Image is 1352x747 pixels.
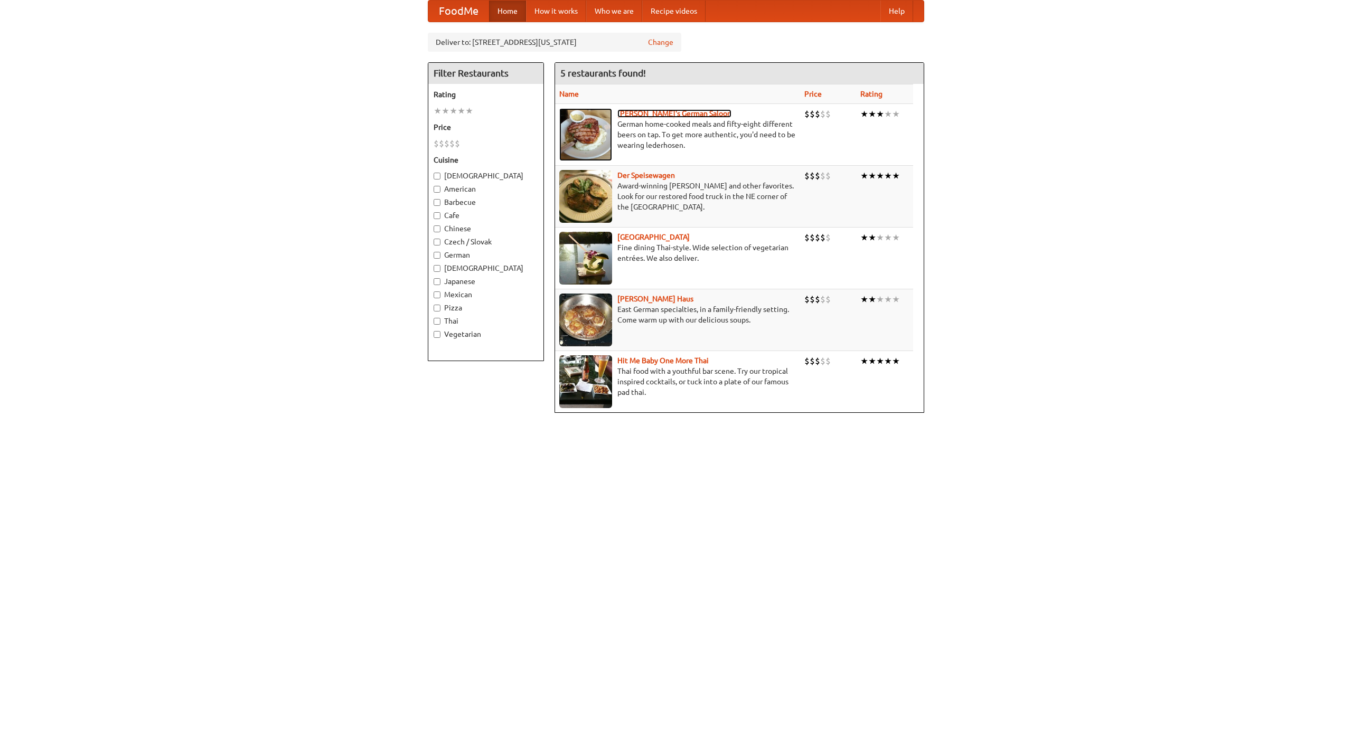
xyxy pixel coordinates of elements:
a: Recipe videos [642,1,706,22]
li: ★ [884,355,892,367]
a: [PERSON_NAME]'s German Saloon [617,109,731,118]
li: $ [449,138,455,149]
li: ★ [442,105,449,117]
div: Deliver to: [STREET_ADDRESS][US_STATE] [428,33,681,52]
input: Japanese [434,278,440,285]
input: Chinese [434,225,440,232]
label: German [434,250,538,260]
li: $ [439,138,444,149]
li: ★ [868,294,876,305]
li: ★ [884,170,892,182]
li: $ [804,232,810,243]
li: $ [804,108,810,120]
input: Pizza [434,305,440,311]
input: Vegetarian [434,331,440,338]
p: Thai food with a youthful bar scene. Try our tropical inspired cocktails, or tuck into a plate of... [559,366,796,398]
li: ★ [465,105,473,117]
label: Barbecue [434,197,538,207]
a: [GEOGRAPHIC_DATA] [617,233,690,241]
li: ★ [876,108,884,120]
li: ★ [457,105,465,117]
li: ★ [884,232,892,243]
li: ★ [892,170,900,182]
label: American [434,184,538,194]
li: ★ [860,170,868,182]
li: $ [820,232,825,243]
li: $ [815,355,820,367]
li: $ [820,170,825,182]
li: ★ [860,355,868,367]
a: Der Speisewagen [617,171,675,179]
label: Vegetarian [434,329,538,339]
li: $ [810,170,815,182]
a: Rating [860,90,882,98]
li: ★ [434,105,442,117]
li: $ [804,355,810,367]
li: $ [825,294,831,305]
label: [DEMOGRAPHIC_DATA] [434,263,538,273]
li: ★ [876,355,884,367]
li: ★ [868,108,876,120]
label: Cafe [434,210,538,221]
li: $ [455,138,460,149]
a: Change [648,37,673,48]
li: $ [810,355,815,367]
li: $ [815,232,820,243]
li: ★ [860,108,868,120]
li: $ [825,170,831,182]
input: American [434,186,440,193]
li: ★ [892,232,900,243]
img: esthers.jpg [559,108,612,161]
li: ★ [884,294,892,305]
li: ★ [892,294,900,305]
input: German [434,252,440,259]
li: $ [820,294,825,305]
li: ★ [884,108,892,120]
input: Cafe [434,212,440,219]
img: babythai.jpg [559,355,612,408]
p: Award-winning [PERSON_NAME] and other favorites. Look for our restored food truck in the NE corne... [559,181,796,212]
label: Chinese [434,223,538,234]
li: $ [825,355,831,367]
li: ★ [892,355,900,367]
input: Czech / Slovak [434,239,440,245]
li: $ [810,294,815,305]
h5: Rating [434,89,538,100]
li: $ [810,232,815,243]
li: $ [815,170,820,182]
input: Thai [434,318,440,325]
li: ★ [868,170,876,182]
li: $ [815,294,820,305]
label: Mexican [434,289,538,300]
li: ★ [876,294,884,305]
li: $ [804,170,810,182]
p: East German specialties, in a family-friendly setting. Come warm up with our delicious soups. [559,304,796,325]
li: $ [804,294,810,305]
label: Czech / Slovak [434,237,538,247]
a: Price [804,90,822,98]
li: ★ [860,294,868,305]
ng-pluralize: 5 restaurants found! [560,68,646,78]
label: Pizza [434,302,538,313]
li: $ [444,138,449,149]
img: satay.jpg [559,232,612,285]
li: ★ [876,232,884,243]
h5: Cuisine [434,155,538,165]
input: [DEMOGRAPHIC_DATA] [434,265,440,272]
li: ★ [449,105,457,117]
a: Help [880,1,913,22]
a: Home [489,1,526,22]
label: [DEMOGRAPHIC_DATA] [434,171,538,181]
li: ★ [876,170,884,182]
a: [PERSON_NAME] Haus [617,295,693,303]
input: Mexican [434,291,440,298]
li: $ [815,108,820,120]
li: $ [825,232,831,243]
a: FoodMe [428,1,489,22]
a: Who we are [586,1,642,22]
li: ★ [868,232,876,243]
